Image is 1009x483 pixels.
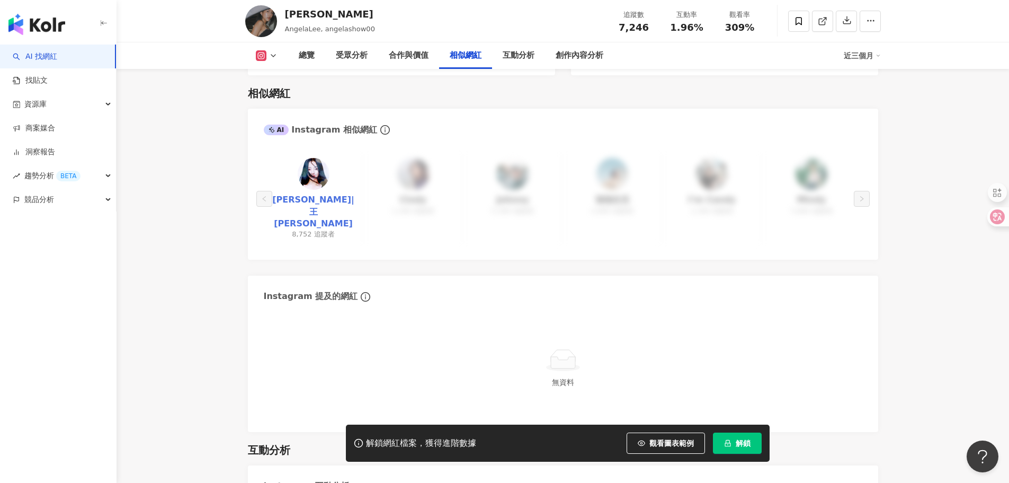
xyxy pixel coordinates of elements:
[379,124,391,136] span: info-circle
[299,49,315,62] div: 總覽
[670,22,703,33] span: 1.96%
[450,49,481,62] div: 相似網紅
[264,125,289,135] div: AI
[248,86,290,101] div: 相似網紅
[298,158,329,194] a: KOL Avatar
[720,10,760,20] div: 觀看率
[13,147,55,157] a: 洞察報告
[614,10,654,20] div: 追蹤數
[245,5,277,37] img: KOL Avatar
[13,123,55,134] a: 商案媒合
[725,22,755,33] span: 309%
[667,10,707,20] div: 互動率
[627,433,705,454] button: 觀看圖表範例
[724,440,731,447] span: lock
[556,49,603,62] div: 創作內容分析
[285,25,375,33] span: AngelaLee, angelashow00
[13,172,20,180] span: rise
[264,291,358,302] div: Instagram 提及的網紅
[56,171,81,181] div: BETA
[285,7,375,21] div: [PERSON_NAME]
[8,14,65,35] img: logo
[844,47,881,64] div: 近三個月
[366,438,476,449] div: 解鎖網紅檔案，獲得進階數據
[713,433,762,454] button: 解鎖
[256,191,272,207] button: left
[298,158,329,190] img: KOL Avatar
[292,230,334,239] div: 8,752 追蹤者
[272,194,355,230] a: [PERSON_NAME]|王[PERSON_NAME]
[619,22,649,33] span: 7,246
[264,124,377,136] div: Instagram 相似網紅
[552,378,574,387] span: 無資料
[13,51,57,62] a: searchAI 找網紅
[24,92,47,116] span: 資源庫
[854,191,870,207] button: right
[359,291,372,303] span: info-circle
[389,49,428,62] div: 合作與價值
[336,49,368,62] div: 受眾分析
[736,439,751,447] span: 解鎖
[24,164,81,188] span: 趨勢分析
[649,439,694,447] span: 觀看圖表範例
[13,75,48,86] a: 找貼文
[24,188,54,212] span: 競品分析
[503,49,534,62] div: 互動分析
